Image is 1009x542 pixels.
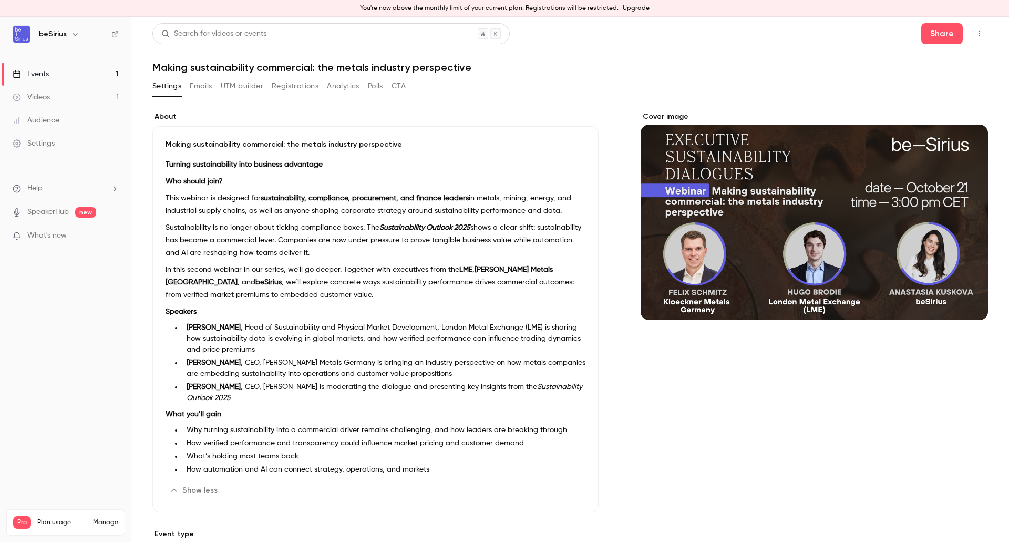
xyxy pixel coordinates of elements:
div: Settings [13,138,55,149]
strong: beSirius [255,279,282,286]
p: This webinar is designed for in metals, mining, energy, and industrial supply chains, as well as ... [166,192,585,217]
label: Cover image [641,111,988,122]
button: UTM builder [221,78,263,95]
a: Upgrade [623,4,650,13]
div: Audience [13,115,59,126]
div: Videos [13,92,50,103]
span: Plan usage [37,518,87,527]
p: Making sustainability commercial: the metals industry perspective [166,139,585,150]
p: Event type [152,529,599,539]
li: How verified performance and transparency could influence market pricing and customer demand [182,438,585,449]
span: Pro [13,516,31,529]
button: Settings [152,78,181,95]
button: Show less [166,482,224,499]
button: Share [921,23,963,44]
li: , Head of Sustainability and Physical Market Development, London Metal Exchange (LME) is sharing ... [182,322,585,355]
span: new [75,207,96,218]
strong: [PERSON_NAME] [187,324,241,331]
div: Search for videos or events [161,28,266,39]
p: In this second webinar in our series, we’ll go deeper. Together with executives from the , , and ... [166,263,585,301]
button: Emails [190,78,212,95]
li: , CEO, [PERSON_NAME] Metals Germany is bringing an industry perspective on how metals companies a... [182,357,585,380]
li: What’s holding most teams back [182,451,585,462]
span: Help [27,183,43,194]
strong: Sustainability Outlook 2025 [379,224,470,231]
img: beSirius [13,26,30,43]
p: Sustainability is no longer about ticking compliance boxes. The shows a clear shift: sustainabili... [166,221,585,259]
button: Registrations [272,78,318,95]
div: Events [13,69,49,79]
a: SpeakerHub [27,207,69,218]
li: Why turning sustainability into a commercial driver remains challenging, and how leaders are brea... [182,425,585,436]
button: CTA [392,78,406,95]
section: Cover image [641,111,988,320]
strong: What you’ll gain [166,411,221,418]
strong: sustainability, compliance, procurement, and finance leaders [261,195,469,202]
li: How automation and AI can connect strategy, operations, and markets [182,464,585,475]
strong: LME [459,266,472,273]
h1: Making sustainability commercial: the metals industry perspective [152,61,988,74]
strong: [PERSON_NAME] [187,383,241,391]
h6: beSirius [39,29,67,39]
span: What's new [27,230,67,241]
a: Manage [93,518,118,527]
li: help-dropdown-opener [13,183,119,194]
strong: [PERSON_NAME] [187,359,241,366]
strong: Turning sustainability into business advantage [166,161,323,168]
strong: Who should join? [166,178,223,185]
label: About [152,111,599,122]
li: , CEO, [PERSON_NAME] is moderating the dialogue and presenting key insights from the [182,382,585,404]
button: Analytics [327,78,359,95]
strong: Speakers [166,308,197,315]
button: Polls [368,78,383,95]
